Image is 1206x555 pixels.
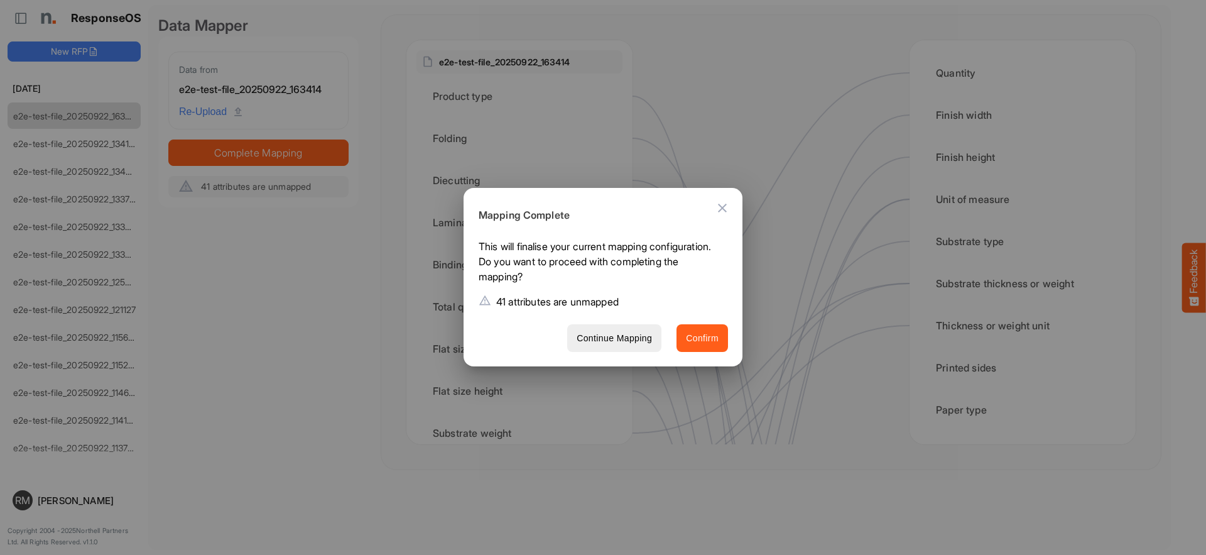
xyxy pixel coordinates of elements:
[479,207,718,224] h6: Mapping Complete
[496,294,619,309] p: 41 attributes are unmapped
[567,324,661,353] button: Continue Mapping
[479,239,718,289] p: This will finalise your current mapping configuration. Do you want to proceed with completing the...
[577,331,652,346] span: Continue Mapping
[676,324,728,353] button: Confirm
[707,193,737,223] button: Close dialog
[686,331,719,346] span: Confirm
